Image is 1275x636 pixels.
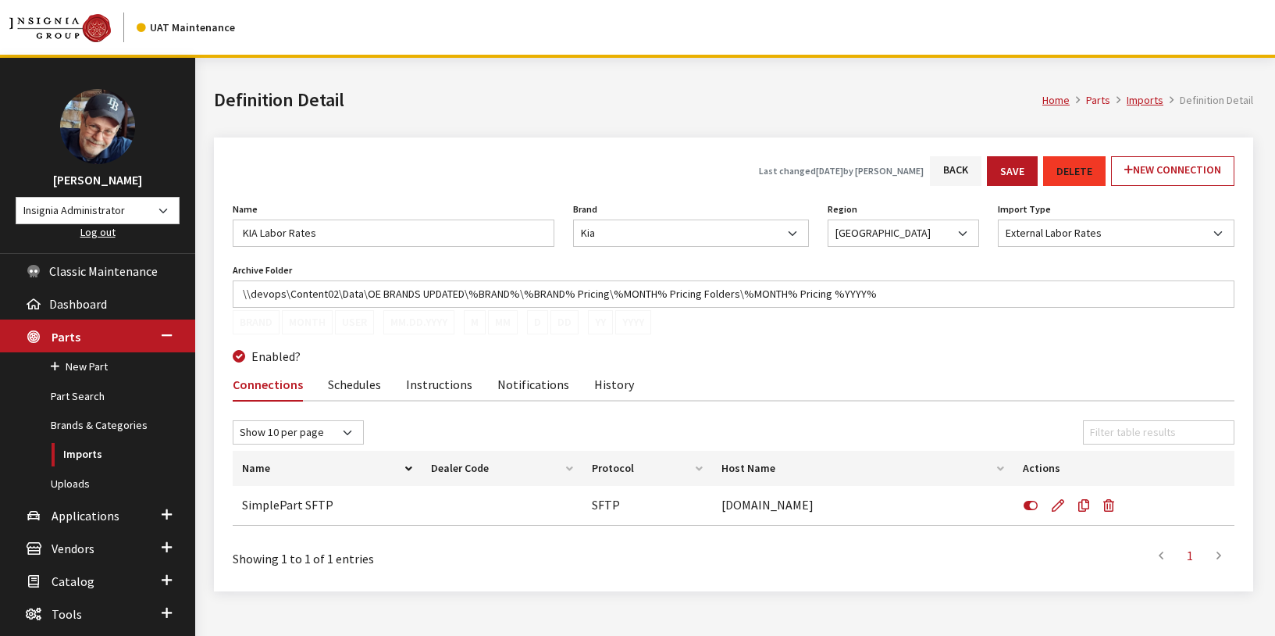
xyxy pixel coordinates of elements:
[550,310,579,334] button: DD
[588,310,613,334] button: YY
[49,296,107,312] span: Dashboard
[1111,156,1234,186] a: New Connection
[233,367,303,402] a: Connections
[930,156,981,186] a: Back
[998,202,1051,216] label: Import Type
[615,310,651,334] button: YYYY
[52,329,80,345] span: Parts
[251,347,301,366] label: Enabled?
[282,310,333,334] button: Month
[383,310,454,334] button: MM.DD.YYYY
[594,367,634,400] a: History
[16,170,180,189] h3: [PERSON_NAME]
[1043,156,1106,186] button: Delete
[582,451,713,486] th: Protocol: activate to sort column ascending
[233,202,258,216] label: Name
[828,202,857,216] label: Region
[9,14,111,42] img: Catalog Maintenance
[1042,93,1070,107] a: Home
[52,606,82,622] span: Tools
[1176,540,1204,571] a: 1
[1045,486,1071,525] a: Edit Connection
[80,225,116,239] a: Log out
[1127,93,1163,107] a: Imports
[1070,92,1110,109] li: Parts
[1163,92,1253,109] li: Definition Detail
[488,310,518,334] button: MM
[1013,451,1234,486] th: Actions
[422,451,582,486] th: Dealer Code: activate to sort column ascending
[592,497,620,513] span: SFTP
[712,451,1013,486] th: Host Name: activate to sort column ascending
[233,310,280,334] button: Brand
[497,367,569,400] a: Notifications
[52,508,119,523] span: Applications
[1096,486,1127,525] button: Delete Connection
[233,263,292,277] label: Archive Folder
[49,263,158,279] span: Classic Maintenance
[233,451,422,486] th: Name: activate to sort column descending
[328,367,381,400] a: Schedules
[52,573,94,589] span: Catalog
[233,486,422,526] td: SimplePart SFTP
[406,367,472,400] a: Instructions
[52,541,94,556] span: Vendors
[987,156,1038,186] button: Save
[9,13,137,42] a: Insignia Group logo
[464,310,486,334] button: M
[712,486,1013,526] td: [DOMAIN_NAME]
[816,165,843,177] span: [DATE]
[1083,420,1234,445] input: Filter table results
[335,310,374,334] button: User
[1023,486,1045,525] button: Disable Connection
[214,86,1042,114] h1: Definition Detail
[527,310,548,334] button: D
[1071,486,1096,525] a: Copy Connection
[60,89,135,164] img: Ray Goodwin
[759,164,924,178] h5: Last changed by [PERSON_NAME]
[233,538,639,568] div: Showing 1 to 1 of 1 entries
[573,202,597,216] label: Brand
[137,20,235,36] div: UAT Maintenance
